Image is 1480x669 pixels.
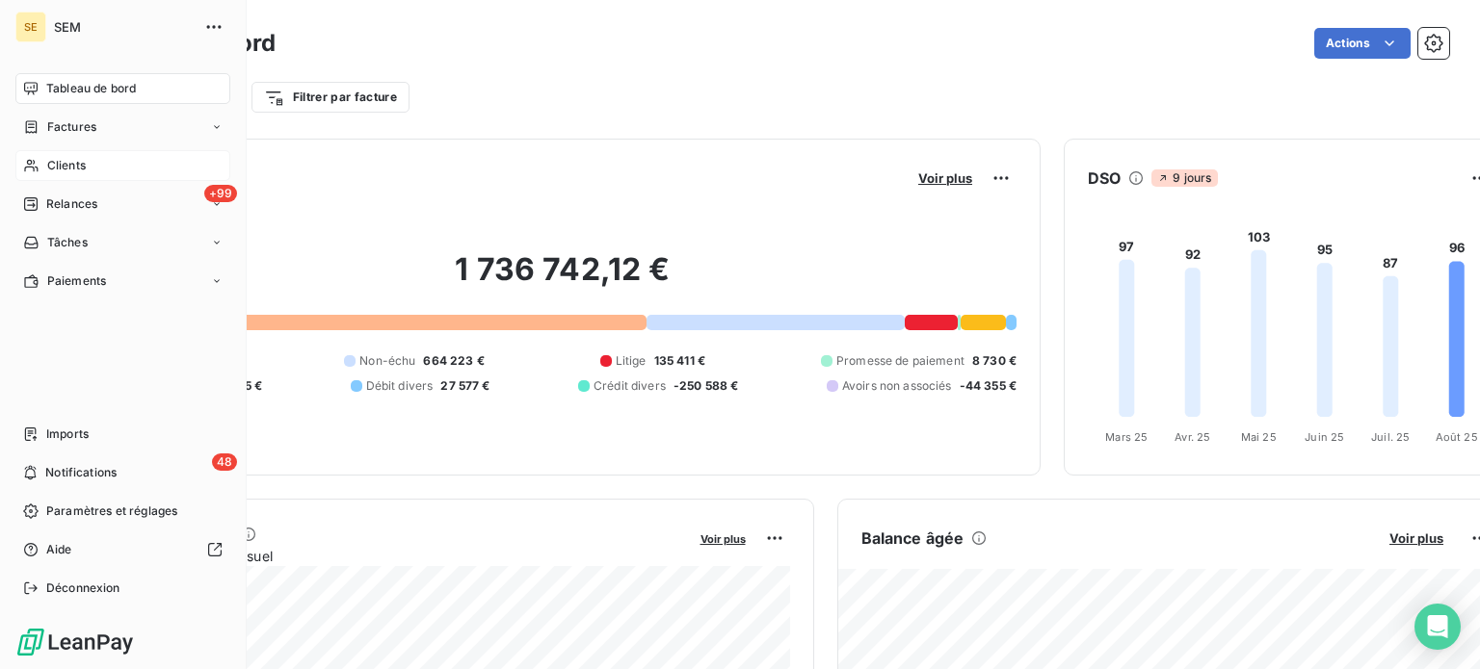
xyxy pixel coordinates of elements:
[836,352,965,370] span: Promesse de paiement
[47,272,106,290] span: Paiements
[251,82,410,113] button: Filtrer par facture
[1151,169,1217,187] span: 9 jours
[359,352,415,370] span: Non-échu
[46,195,97,213] span: Relances
[700,532,746,546] span: Voir plus
[674,377,739,395] span: -250 588 €
[15,12,46,42] div: SE
[440,377,489,395] span: 27 577 €
[594,377,666,395] span: Crédit divers
[47,234,88,251] span: Tâches
[15,419,230,450] a: Imports
[1241,430,1277,444] tspan: Mai 25
[960,377,1017,395] span: -44 355 €
[695,529,752,547] button: Voir plus
[918,170,972,186] span: Voir plus
[1384,529,1449,547] button: Voir plus
[1314,28,1411,59] button: Actions
[45,464,117,481] span: Notifications
[47,157,86,174] span: Clients
[15,227,230,258] a: Tâches
[423,352,484,370] span: 664 223 €
[972,352,1017,370] span: 8 730 €
[1371,430,1410,444] tspan: Juil. 25
[842,377,952,395] span: Avoirs non associés
[46,579,120,597] span: Déconnexion
[1436,430,1478,444] tspan: Août 25
[1389,530,1443,546] span: Voir plus
[1414,604,1461,650] div: Open Intercom Messenger
[1088,167,1121,190] h6: DSO
[46,425,89,443] span: Imports
[1175,430,1210,444] tspan: Avr. 25
[15,534,230,565] a: Aide
[861,527,965,550] h6: Balance âgée
[616,352,647,370] span: Litige
[15,266,230,296] a: Paiements
[15,150,230,181] a: Clients
[109,250,1017,308] h2: 1 736 742,12 €
[1105,430,1148,444] tspan: Mars 25
[46,80,136,97] span: Tableau de bord
[1305,430,1344,444] tspan: Juin 25
[109,546,687,566] span: Chiffre d'affaires mensuel
[54,19,193,35] span: SEM
[46,502,177,520] span: Paramètres et réglages
[204,185,237,202] span: +99
[15,112,230,142] a: Factures
[15,496,230,527] a: Paramètres et réglages
[912,169,978,187] button: Voir plus
[15,627,135,657] img: Logo LeanPay
[212,453,237,471] span: 48
[15,73,230,104] a: Tableau de bord
[46,541,72,558] span: Aide
[15,189,230,219] a: +99Relances
[654,352,705,370] span: 135 411 €
[366,377,434,395] span: Débit divers
[47,118,96,136] span: Factures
